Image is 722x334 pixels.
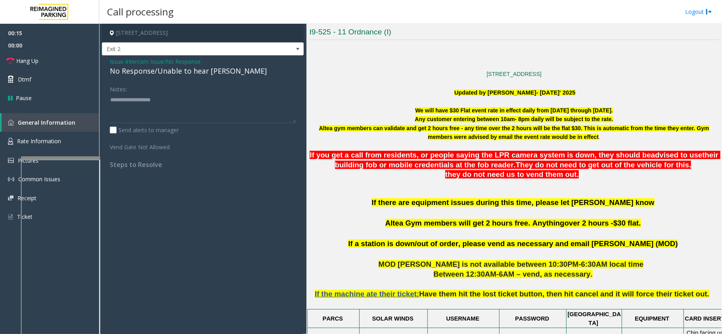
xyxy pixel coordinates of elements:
[18,175,60,183] span: Common Issues
[651,151,703,159] span: advised to use
[17,213,33,220] span: Ticket
[8,120,14,125] img: 'icon'
[372,315,414,322] span: SOLAR WINDS
[433,270,592,278] span: Between 12:30AM-6AM – vend, as necessary.
[18,119,75,126] span: General Information
[335,151,720,169] span: their building fob or mobile credentials at the fob reader
[445,170,579,178] span: they do not need us to vend them out.
[110,66,296,76] div: No Response/Unable to hear [PERSON_NAME]
[110,82,127,93] label: Notes:
[16,57,38,65] span: Hang Up
[568,311,621,326] span: [GEOGRAPHIC_DATA]
[579,170,583,178] span: n
[110,126,179,134] label: Send alerts to manager
[514,161,516,169] span: .
[8,158,14,163] img: 'icon'
[415,116,613,122] font: Any customer entering between 10am- 8pm daily will be subject to the rate.
[516,161,691,169] span: They do not need to get out of the vehicle for this.
[110,57,123,66] span: Issue
[565,219,613,227] span: over 2 hours -
[309,124,719,142] p: .
[385,219,565,227] span: Altea Gym members will get 2 hours free. Anything
[123,58,201,65] span: -
[323,315,343,322] span: PARCS
[315,290,419,298] span: If the machine ate their ticket:
[17,137,61,145] span: Rate Information
[8,213,13,220] img: 'icon'
[18,75,31,83] span: Dtmf
[8,195,13,201] img: 'icon'
[102,43,263,55] span: Exit 2
[372,198,654,207] span: If there are equipment issues during this time, please let [PERSON_NAME] know
[310,151,651,159] span: If you get a call from residents, or people saying the LPR camera system is down, they should be
[8,176,14,182] img: 'icon'
[2,113,99,132] a: General Information
[18,157,38,164] span: Pictures
[454,89,576,96] b: Updated by [PERSON_NAME]- [DATE]' 2025
[486,71,541,77] a: [STREET_ADDRESS]
[515,315,549,322] span: PASSWORD
[110,161,296,169] h4: Steps to Resolve
[319,125,709,140] font: Altea gym members can validate and get 2 hours free - any time over the 2 hours will be the flat ...
[102,24,304,42] h4: [STREET_ADDRESS]
[17,194,36,202] span: Receipt
[16,94,32,102] span: Pause
[8,138,13,145] img: 'icon'
[108,140,187,151] label: Vend Gate Not Allowed
[613,219,641,227] span: $30 flat.
[379,260,644,268] span: MOD [PERSON_NAME] is not available between 10:30PM-6:30AM local time
[103,2,178,21] h3: Call processing
[685,8,712,16] a: Logout
[415,107,613,114] font: We will have $30 Flat event rate in effect daily from [DATE] through [DATE].
[706,8,712,16] img: logout
[309,27,719,40] h3: I9-525 - 11 Ordnance (I)
[348,239,678,248] span: If a station is down/out of order, please vend as necessary and email [PERSON_NAME] (MOD)
[635,315,669,322] span: EQUIPMENT
[125,57,201,66] span: Intercom Issue/No Response
[446,315,479,322] span: USERNAME
[419,290,709,298] span: Have them hit the lost ticket button, then hit cancel and it will force their ticket out.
